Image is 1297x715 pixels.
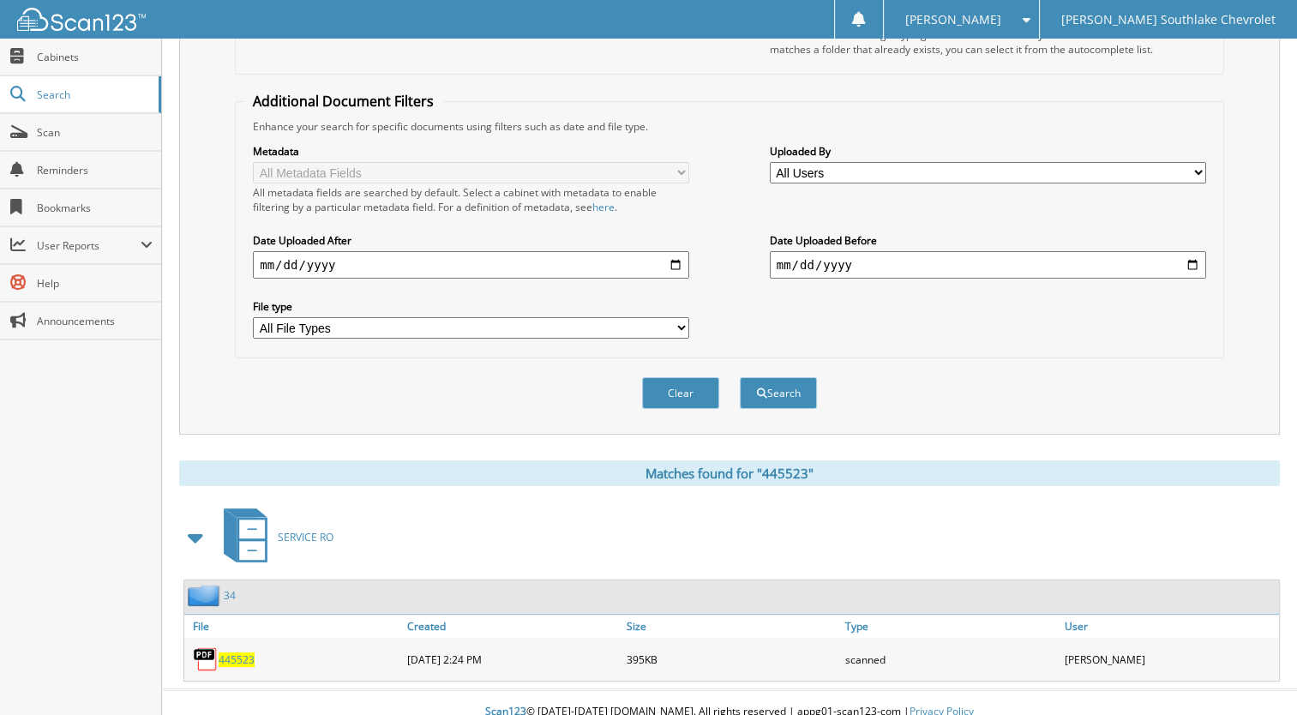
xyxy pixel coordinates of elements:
[224,588,236,603] a: 34
[37,238,141,253] span: User Reports
[188,585,224,606] img: folder2.png
[905,15,1001,25] span: [PERSON_NAME]
[37,125,153,140] span: Scan
[253,185,689,214] div: All metadata fields are searched by default. Select a cabinet with metadata to enable filtering b...
[642,377,719,409] button: Clear
[193,646,219,672] img: PDF.png
[278,530,333,544] span: SERVICE RO
[184,615,403,638] a: File
[1060,615,1279,638] a: User
[17,8,146,31] img: scan123-logo-white.svg
[37,163,153,177] span: Reminders
[213,503,333,571] a: SERVICE RO
[37,50,153,64] span: Cabinets
[841,642,1060,676] div: scanned
[253,299,689,314] label: File type
[37,276,153,291] span: Help
[253,233,689,248] label: Date Uploaded After
[37,87,150,102] span: Search
[740,377,817,409] button: Search
[770,27,1206,57] div: Select a cabinet and begin typing the name of the folder you want to search in. If the name match...
[770,144,1206,159] label: Uploaded By
[1061,15,1276,25] span: [PERSON_NAME] Southlake Chevrolet
[622,615,841,638] a: Size
[179,460,1280,486] div: Matches found for "445523"
[403,615,621,638] a: Created
[592,200,615,214] a: here
[244,92,442,111] legend: Additional Document Filters
[1060,642,1279,676] div: [PERSON_NAME]
[403,642,621,676] div: [DATE] 2:24 PM
[37,314,153,328] span: Announcements
[253,251,689,279] input: start
[219,652,255,667] a: 445523
[770,233,1206,248] label: Date Uploaded Before
[244,119,1215,134] div: Enhance your search for specific documents using filters such as date and file type.
[622,642,841,676] div: 395KB
[37,201,153,215] span: Bookmarks
[770,251,1206,279] input: end
[253,144,689,159] label: Metadata
[1211,633,1297,715] iframe: Chat Widget
[841,615,1060,638] a: Type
